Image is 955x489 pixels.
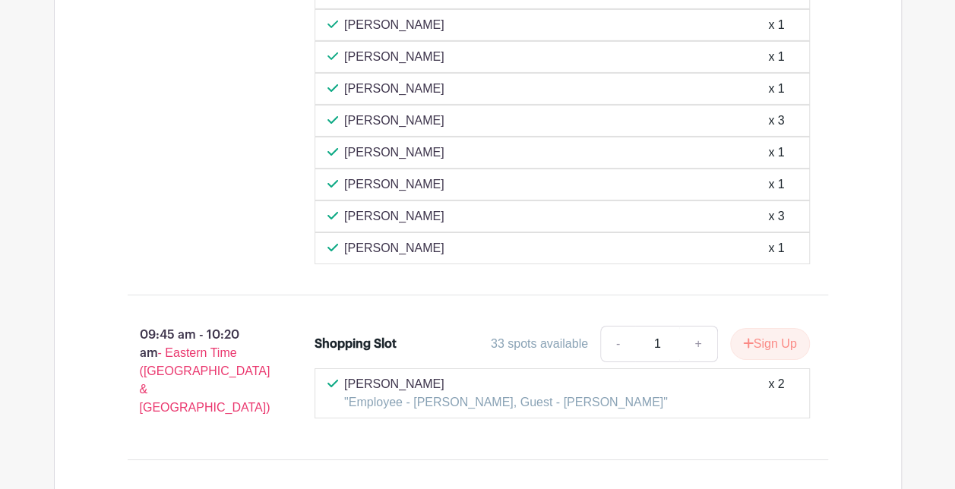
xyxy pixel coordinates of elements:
span: - Eastern Time ([GEOGRAPHIC_DATA] & [GEOGRAPHIC_DATA]) [140,346,270,414]
div: x 2 [768,375,784,412]
div: x 1 [768,48,784,66]
a: + [679,326,717,362]
p: [PERSON_NAME] [344,375,668,393]
p: [PERSON_NAME] [344,16,444,34]
div: x 1 [768,16,784,34]
p: [PERSON_NAME] [344,239,444,257]
div: x 1 [768,175,784,194]
div: x 1 [768,144,784,162]
a: - [600,326,635,362]
p: [PERSON_NAME] [344,175,444,194]
div: x 3 [768,207,784,226]
p: 09:45 am - 10:20 am [103,320,291,423]
div: Shopping Slot [315,335,397,353]
div: x 3 [768,112,784,130]
p: [PERSON_NAME] [344,207,444,226]
p: "Employee - [PERSON_NAME], Guest - [PERSON_NAME]" [344,393,668,412]
div: x 1 [768,80,784,98]
button: Sign Up [730,328,810,360]
p: [PERSON_NAME] [344,144,444,162]
div: 33 spots available [491,335,588,353]
p: [PERSON_NAME] [344,48,444,66]
p: [PERSON_NAME] [344,112,444,130]
div: x 1 [768,239,784,257]
p: [PERSON_NAME] [344,80,444,98]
